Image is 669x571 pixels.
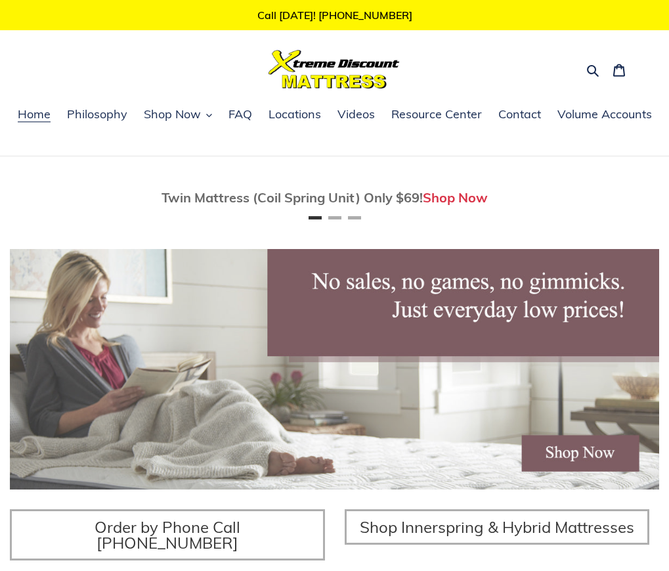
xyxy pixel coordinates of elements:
[557,106,652,122] span: Volume Accounts
[222,105,259,125] a: FAQ
[228,106,252,122] span: FAQ
[269,50,400,89] img: Xtreme Discount Mattress
[328,216,341,219] button: Page 2
[137,105,219,125] button: Shop Now
[348,216,361,219] button: Page 3
[345,509,649,545] a: Shop Innerspring & Hybrid Mattresses
[498,106,541,122] span: Contact
[162,189,423,206] span: Twin Mattress (Coil Spring Unit) Only $69!
[10,509,325,560] a: Order by Phone Call [PHONE_NUMBER]
[551,105,658,125] a: Volume Accounts
[360,517,634,537] span: Shop Innerspring & Hybrid Mattresses
[11,105,57,125] a: Home
[67,106,127,122] span: Philosophy
[262,105,328,125] a: Locations
[18,106,51,122] span: Home
[331,105,381,125] a: Videos
[269,106,321,122] span: Locations
[10,249,659,490] img: herobannermay2022-1652879215306_1200x.jpg
[391,106,482,122] span: Resource Center
[309,216,322,219] button: Page 1
[492,105,548,125] a: Contact
[60,105,134,125] a: Philosophy
[337,106,375,122] span: Videos
[95,517,240,553] span: Order by Phone Call [PHONE_NUMBER]
[423,189,488,206] a: Shop Now
[385,105,488,125] a: Resource Center
[144,106,201,122] span: Shop Now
